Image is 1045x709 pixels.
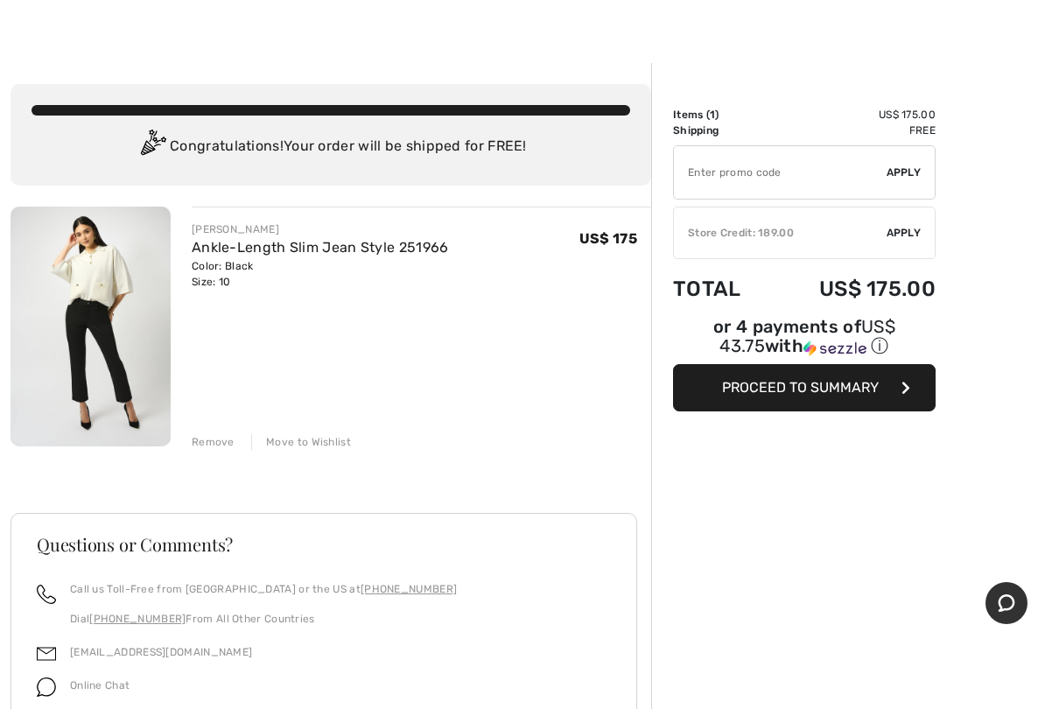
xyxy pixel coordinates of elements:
p: Dial From All Other Countries [70,611,457,627]
button: Proceed to Summary [673,364,936,411]
a: [PHONE_NUMBER] [89,613,186,625]
a: Ankle-Length Slim Jean Style 251966 [192,239,449,256]
div: Color: Black Size: 10 [192,258,449,290]
a: [PHONE_NUMBER] [361,583,457,595]
span: US$ 175 [579,230,637,247]
span: US$ 43.75 [719,316,895,356]
div: Move to Wishlist [251,434,351,450]
div: or 4 payments of with [673,319,936,358]
td: Total [673,259,769,319]
p: Call us Toll-Free from [GEOGRAPHIC_DATA] or the US at [70,581,457,597]
img: Ankle-Length Slim Jean Style 251966 [11,207,171,446]
span: 1 [710,109,715,121]
span: Proceed to Summary [722,379,879,396]
img: email [37,644,56,663]
span: Online Chat [70,679,130,691]
td: Shipping [673,123,769,138]
h3: Questions or Comments? [37,536,611,553]
input: Promo code [674,146,887,199]
div: or 4 payments ofUS$ 43.75withSezzle Click to learn more about Sezzle [673,319,936,364]
img: Congratulation2.svg [135,130,170,165]
iframe: Opens a widget where you can chat to one of our agents [985,582,1027,626]
div: Congratulations! Your order will be shipped for FREE! [32,130,630,165]
div: [PERSON_NAME] [192,221,449,237]
span: Apply [887,165,922,180]
td: Items ( ) [673,107,769,123]
img: call [37,585,56,604]
td: US$ 175.00 [769,107,936,123]
div: Remove [192,434,235,450]
td: Free [769,123,936,138]
td: US$ 175.00 [769,259,936,319]
span: Apply [887,225,922,241]
img: Sezzle [803,340,866,356]
div: Store Credit: 189.00 [674,225,887,241]
img: chat [37,677,56,697]
a: [EMAIL_ADDRESS][DOMAIN_NAME] [70,646,252,658]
